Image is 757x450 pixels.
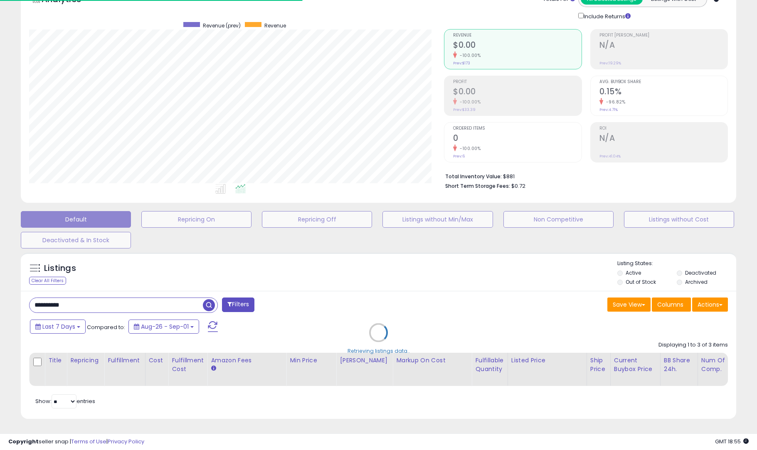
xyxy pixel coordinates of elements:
[453,87,581,98] h2: $0.00
[503,211,614,228] button: Non Competitive
[453,33,581,38] span: Revenue
[599,126,727,131] span: ROI
[348,347,410,354] div: Retrieving listings data..
[624,211,734,228] button: Listings without Cost
[599,133,727,145] h2: N/A
[599,154,621,159] small: Prev: 41.04%
[445,173,502,180] b: Total Inventory Value:
[445,182,510,189] b: Short Term Storage Fees:
[599,80,727,84] span: Avg. Buybox Share
[453,126,581,131] span: Ordered Items
[599,107,618,112] small: Prev: 4.71%
[457,99,481,105] small: -100.00%
[21,232,131,248] button: Deactivated & In Stock
[599,61,621,66] small: Prev: 19.29%
[8,438,39,445] strong: Copyright
[511,182,525,190] span: $0.72
[71,438,106,445] a: Terms of Use
[445,171,722,181] li: $881
[8,438,144,446] div: seller snap | |
[264,22,286,29] span: Revenue
[382,211,493,228] button: Listings without Min/Max
[457,145,481,152] small: -100.00%
[21,211,131,228] button: Default
[262,211,372,228] button: Repricing Off
[453,40,581,52] h2: $0.00
[603,99,626,105] small: -96.82%
[599,40,727,52] h2: N/A
[599,33,727,38] span: Profit [PERSON_NAME]
[453,61,470,66] small: Prev: $173
[453,133,581,145] h2: 0
[457,52,481,59] small: -100.00%
[715,438,749,445] span: 2025-09-9 18:55 GMT
[453,107,476,112] small: Prev: $33.39
[108,438,144,445] a: Privacy Policy
[599,87,727,98] h2: 0.15%
[141,211,252,228] button: Repricing On
[453,80,581,84] span: Profit
[453,154,465,159] small: Prev: 6
[572,11,641,21] div: Include Returns
[203,22,241,29] span: Revenue (prev)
